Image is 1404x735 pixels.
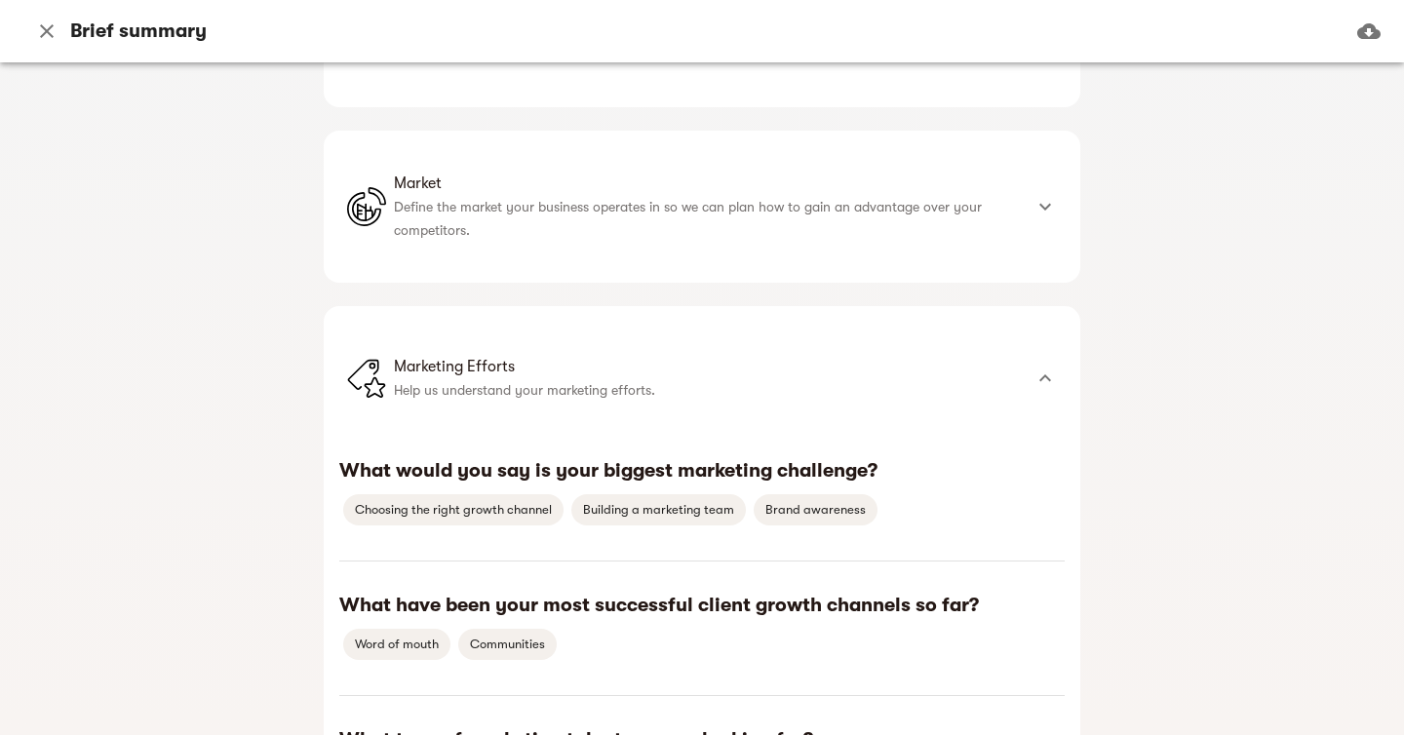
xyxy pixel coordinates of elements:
[394,172,1022,195] span: Market
[347,187,386,226] img: market.svg
[339,593,1065,618] h6: What have been your most successful client growth channels so far?
[339,458,1065,484] h6: What would you say is your biggest marketing challenge?
[347,359,386,398] img: brand.svg
[324,131,1080,283] div: MarketDefine the market your business operates in so we can plan how to gain an advantage over yo...
[1306,641,1404,735] iframe: Chat Widget
[394,195,1022,242] p: Define the market your business operates in so we can plan how to gain an advantage over your com...
[394,378,1022,402] p: Help us understand your marketing efforts.
[458,633,557,656] span: Communities
[571,498,746,522] span: Building a marketing team
[754,498,877,522] span: Brand awareness
[394,355,1022,378] span: Marketing Efforts
[324,306,1080,450] div: Marketing EffortsHelp us understand your marketing efforts.
[70,19,207,44] h6: Brief summary
[343,498,564,522] span: Choosing the right growth channel
[343,633,450,656] span: Word of mouth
